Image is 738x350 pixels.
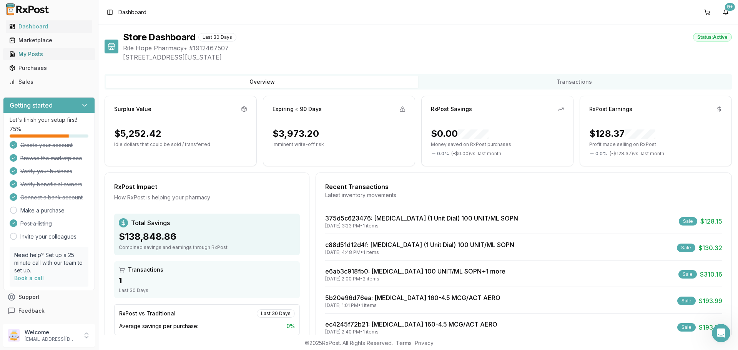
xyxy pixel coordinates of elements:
button: Sales [3,76,95,88]
a: e6ab3c918fb0: [MEDICAL_DATA] 100 UNIT/ML SOPN+1 more [325,267,505,275]
div: [DATE] 3:23 PM • 1 items [325,223,518,229]
div: $0.00 [431,128,489,140]
p: Profit made selling on RxPost [589,141,722,148]
span: 0 % [286,322,295,330]
img: RxPost Logo [3,3,52,15]
div: RxPost Impact [114,182,300,191]
p: [EMAIL_ADDRESS][DOMAIN_NAME] [25,336,78,342]
span: Dashboard [118,8,146,16]
p: Money saved on RxPost purchases [431,141,564,148]
button: My Posts [3,48,95,60]
div: [DATE] 1:01 PM • 1 items [325,302,500,309]
div: Sale [677,244,695,252]
a: Dashboard [6,20,92,33]
div: RxPost vs Traditional [119,310,176,317]
p: Let's finish your setup first! [10,116,88,124]
button: Support [3,290,95,304]
span: [STREET_ADDRESS][US_STATE] [123,53,732,62]
div: $128.37 [589,128,655,140]
span: Create your account [20,141,73,149]
button: Marketplace [3,34,95,46]
div: Purchases [9,64,89,72]
span: Total Savings [131,218,170,227]
div: Sale [677,297,696,305]
a: Terms [396,340,412,346]
div: [DATE] 2:40 PM • 1 items [325,329,497,335]
span: ( - $128.37 ) vs. last month [610,151,664,157]
div: 1 [119,275,295,286]
p: Imminent write-off risk [273,141,406,148]
a: Make a purchase [20,207,65,214]
span: Browse the marketplace [20,154,82,162]
a: 5b20e96d76ea: [MEDICAL_DATA] 160-4.5 MCG/ACT AERO [325,294,500,302]
span: $193.99 [699,296,722,305]
span: Feedback [18,307,45,315]
span: Average savings per purchase: [119,322,198,330]
div: Sale [678,270,697,279]
div: [DATE] 4:48 PM • 1 items [325,249,514,255]
span: Transactions [128,266,163,274]
a: c88d51d12d4f: [MEDICAL_DATA] (1 Unit Dial) 100 UNIT/ML SOPN [325,241,514,249]
a: Purchases [6,61,92,75]
div: Last 30 Days [257,309,295,318]
a: Invite your colleagues [20,233,76,241]
div: Last 30 Days [198,33,236,41]
img: User avatar [8,329,20,342]
div: Expiring ≤ 90 Days [273,105,322,113]
a: Sales [6,75,92,89]
div: $5,252.42 [114,128,161,140]
button: Feedback [3,304,95,318]
nav: breadcrumb [118,8,146,16]
p: Welcome [25,328,78,336]
div: Latest inventory movements [325,191,722,199]
p: Idle dollars that could be sold / transferred [114,141,247,148]
a: 375d5c623476: [MEDICAL_DATA] (1 Unit Dial) 100 UNIT/ML SOPN [325,214,518,222]
button: 9+ [720,6,732,18]
h3: Getting started [10,101,53,110]
span: $130.32 [698,243,722,252]
a: My Posts [6,47,92,61]
div: $138,848.86 [119,231,295,243]
div: RxPost Savings [431,105,472,113]
span: Verify your business [20,168,72,175]
div: Dashboard [9,23,89,30]
div: My Posts [9,50,89,58]
div: 9+ [725,3,735,11]
span: Post a listing [20,220,52,227]
div: How RxPost is helping your pharmacy [114,194,300,201]
div: RxPost Earnings [589,105,632,113]
a: ec4245f72b21: [MEDICAL_DATA] 160-4.5 MCG/ACT AERO [325,320,497,328]
button: Purchases [3,62,95,74]
div: Surplus Value [114,105,151,113]
span: 75 % [10,125,21,133]
span: $193.99 [699,323,722,332]
div: $3,973.20 [273,128,319,140]
div: Marketplace [9,36,89,44]
div: [DATE] 2:00 PM • 2 items [325,276,505,282]
button: Transactions [418,76,730,88]
span: 0.0 % [437,151,449,157]
span: Connect a bank account [20,194,83,201]
div: Sale [677,323,696,332]
div: Sales [9,78,89,86]
iframe: Intercom live chat [712,324,730,342]
div: Last 30 Days [119,287,295,294]
p: Need help? Set up a 25 minute call with our team to set up. [14,251,84,274]
a: Book a call [14,275,44,281]
button: Dashboard [3,20,95,33]
span: ( - $0.00 ) vs. last month [451,151,501,157]
a: Privacy [415,340,434,346]
h1: Store Dashboard [123,31,195,43]
span: $310.16 [700,270,722,279]
span: Verify beneficial owners [20,181,82,188]
span: Rite Hope Pharmacy • # 1912467507 [123,43,732,53]
div: Status: Active [693,33,732,41]
span: 0.0 % [595,151,607,157]
span: $128.15 [700,217,722,226]
button: Overview [106,76,418,88]
div: Combined savings and earnings through RxPost [119,244,295,250]
div: Recent Transactions [325,182,722,191]
div: Sale [679,217,697,226]
a: Marketplace [6,33,92,47]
